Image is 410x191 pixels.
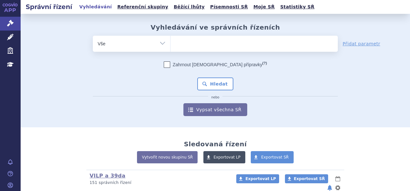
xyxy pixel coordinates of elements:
a: Vypsat všechna SŘ [183,103,247,116]
a: Běžící lhůty [172,3,207,11]
button: lhůty [335,175,341,183]
span: Exportovat SŘ [261,155,289,159]
a: Vytvořit novou skupinu SŘ [137,151,198,163]
a: Statistiky SŘ [278,3,316,11]
p: 151 správních řízení [90,180,228,186]
i: nebo [208,95,223,99]
h2: Vyhledávání ve správních řízeních [151,23,280,31]
a: Vyhledávání [77,3,114,11]
a: Exportovat LP [236,174,279,183]
h2: Správní řízení [21,2,77,11]
a: Moje SŘ [251,3,277,11]
label: Zahrnout [DEMOGRAPHIC_DATA] přípravky [164,61,267,68]
a: Referenční skupiny [115,3,170,11]
a: Exportovat SŘ [285,174,328,183]
span: Exportovat SŘ [294,177,325,181]
a: VILP a 39da [90,173,125,179]
button: Hledat [197,77,234,90]
a: Exportovat LP [203,151,246,163]
span: Exportovat LP [245,177,276,181]
h2: Sledovaná řízení [184,140,247,148]
a: Přidat parametr [343,41,380,47]
abbr: (?) [262,61,267,65]
span: Exportovat LP [214,155,241,159]
a: Exportovat SŘ [251,151,294,163]
a: Písemnosti SŘ [208,3,250,11]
